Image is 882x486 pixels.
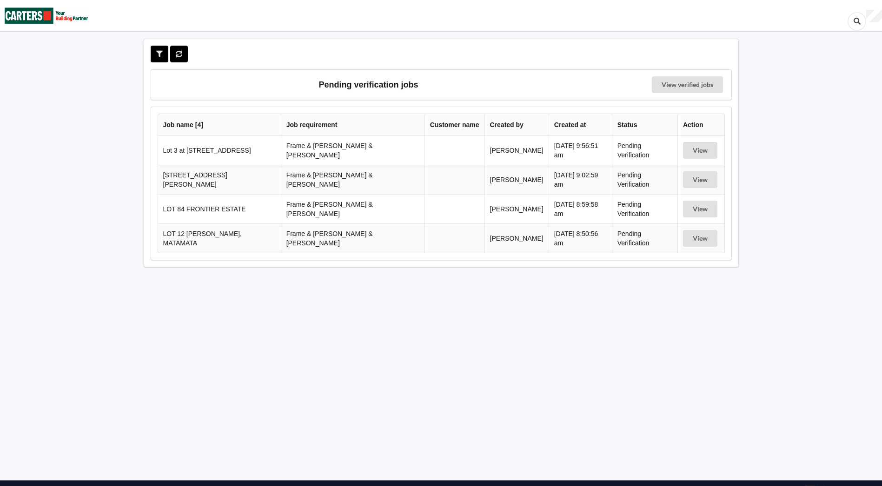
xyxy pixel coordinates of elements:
[683,171,717,188] button: View
[683,235,719,242] a: View
[683,205,719,213] a: View
[484,136,549,165] td: [PERSON_NAME]
[612,223,677,253] td: Pending Verification
[484,223,549,253] td: [PERSON_NAME]
[549,114,612,136] th: Created at
[281,114,424,136] th: Job requirement
[677,114,724,136] th: Action
[683,201,717,217] button: View
[158,194,281,223] td: LOT 84 FRONTIER ESTATE
[612,114,677,136] th: Status
[549,223,612,253] td: [DATE] 8:50:56 am
[424,114,484,136] th: Customer name
[484,165,549,194] td: [PERSON_NAME]
[158,114,281,136] th: Job name [ 4 ]
[281,136,424,165] td: Frame & [PERSON_NAME] & [PERSON_NAME]
[612,165,677,194] td: Pending Verification
[683,147,719,154] a: View
[5,0,88,31] img: Carters
[281,165,424,194] td: Frame & [PERSON_NAME] & [PERSON_NAME]
[612,194,677,223] td: Pending Verification
[281,223,424,253] td: Frame & [PERSON_NAME] & [PERSON_NAME]
[612,136,677,165] td: Pending Verification
[158,223,281,253] td: LOT 12 [PERSON_NAME], MATAMATA
[158,76,580,93] h3: Pending verification jobs
[158,165,281,194] td: [STREET_ADDRESS][PERSON_NAME]
[683,142,717,159] button: View
[866,10,882,23] div: User Profile
[281,194,424,223] td: Frame & [PERSON_NAME] & [PERSON_NAME]
[683,230,717,247] button: View
[549,165,612,194] td: [DATE] 9:02:59 am
[158,136,281,165] td: Lot 3 at [STREET_ADDRESS]
[683,176,719,183] a: View
[549,136,612,165] td: [DATE] 9:56:51 am
[484,114,549,136] th: Created by
[652,76,723,93] a: View verified jobs
[549,194,612,223] td: [DATE] 8:59:58 am
[484,194,549,223] td: [PERSON_NAME]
